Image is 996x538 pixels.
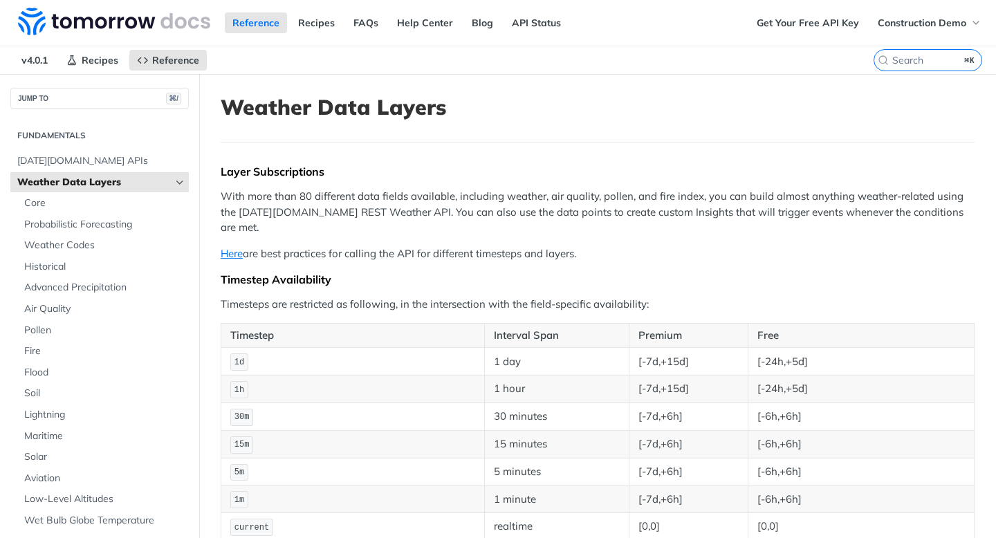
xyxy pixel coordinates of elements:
[17,362,189,383] a: Flood
[234,495,244,505] span: 1m
[17,235,189,256] a: Weather Codes
[24,344,185,358] span: Fire
[234,358,244,367] span: 1d
[24,429,185,443] span: Maritime
[346,12,386,33] a: FAQs
[234,440,250,449] span: 15m
[17,299,189,319] a: Air Quality
[961,53,978,67] kbd: ⌘K
[629,375,748,403] td: [-7d,+15d]
[17,154,185,168] span: [DATE][DOMAIN_NAME] APIs
[129,50,207,71] a: Reference
[59,50,126,71] a: Recipes
[17,510,189,531] a: Wet Bulb Globe Temperature
[82,54,118,66] span: Recipes
[17,405,189,425] a: Lightning
[17,341,189,362] a: Fire
[485,348,629,375] td: 1 day
[24,492,185,506] span: Low-Level Altitudes
[225,12,287,33] a: Reference
[24,514,185,528] span: Wet Bulb Globe Temperature
[234,412,250,422] span: 30m
[17,468,189,489] a: Aviation
[234,385,244,395] span: 1h
[878,55,889,66] svg: Search
[221,297,975,313] p: Timesteps are restricted as following, in the intersection with the field-specific availability:
[748,375,975,403] td: [-24h,+5d]
[485,485,629,513] td: 1 minute
[629,403,748,431] td: [-7d,+6h]
[504,12,569,33] a: API Status
[24,472,185,485] span: Aviation
[17,489,189,510] a: Low-Level Altitudes
[748,323,975,348] th: Free
[748,458,975,485] td: [-6h,+6h]
[290,12,342,33] a: Recipes
[629,430,748,458] td: [-7d,+6h]
[485,403,629,431] td: 30 minutes
[748,485,975,513] td: [-6h,+6h]
[24,302,185,316] span: Air Quality
[629,458,748,485] td: [-7d,+6h]
[629,348,748,375] td: [-7d,+15d]
[221,247,243,260] a: Here
[629,485,748,513] td: [-7d,+6h]
[10,151,189,171] a: [DATE][DOMAIN_NAME] APIs
[10,129,189,142] h2: Fundamentals
[24,239,185,252] span: Weather Codes
[878,17,966,29] span: Construction Demo
[485,323,629,348] th: Interval Span
[24,196,185,210] span: Core
[166,93,181,104] span: ⌘/
[10,172,189,193] a: Weather Data LayersHide subpages for Weather Data Layers
[17,383,189,404] a: Soil
[234,523,269,532] span: current
[14,50,55,71] span: v4.0.1
[17,176,171,189] span: Weather Data Layers
[234,467,244,477] span: 5m
[485,375,629,403] td: 1 hour
[749,12,867,33] a: Get Your Free API Key
[24,408,185,422] span: Lightning
[17,193,189,214] a: Core
[221,165,975,178] div: Layer Subscriptions
[174,177,185,188] button: Hide subpages for Weather Data Layers
[870,12,989,33] button: Construction Demo
[17,447,189,467] a: Solar
[17,214,189,235] a: Probabilistic Forecasting
[221,189,975,236] p: With more than 80 different data fields available, including weather, air quality, pollen, and fi...
[18,8,210,35] img: Tomorrow.io Weather API Docs
[24,366,185,380] span: Flood
[464,12,501,33] a: Blog
[748,348,975,375] td: [-24h,+5d]
[629,323,748,348] th: Premium
[24,450,185,464] span: Solar
[152,54,199,66] span: Reference
[485,458,629,485] td: 5 minutes
[24,281,185,295] span: Advanced Precipitation
[221,323,485,348] th: Timestep
[10,88,189,109] button: JUMP TO⌘/
[221,246,975,262] p: are best practices for calling the API for different timesteps and layers.
[24,218,185,232] span: Probabilistic Forecasting
[17,320,189,341] a: Pollen
[17,257,189,277] a: Historical
[17,277,189,298] a: Advanced Precipitation
[389,12,461,33] a: Help Center
[748,403,975,431] td: [-6h,+6h]
[485,430,629,458] td: 15 minutes
[17,426,189,447] a: Maritime
[24,260,185,274] span: Historical
[24,324,185,337] span: Pollen
[748,430,975,458] td: [-6h,+6h]
[24,387,185,400] span: Soil
[221,95,975,120] h1: Weather Data Layers
[221,272,975,286] div: Timestep Availability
